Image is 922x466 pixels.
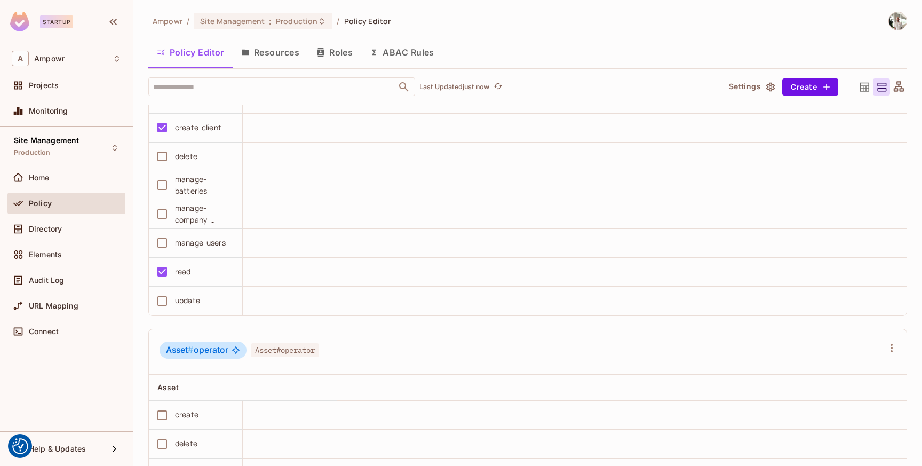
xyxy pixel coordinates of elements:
span: Asset#operator [251,343,319,357]
span: URL Mapping [29,302,78,310]
span: Directory [29,225,62,233]
span: Monitoring [29,107,68,115]
div: update [175,295,200,306]
span: Help & Updates [29,445,86,453]
button: Create [782,78,838,96]
li: / [337,16,339,26]
button: Settings [725,78,778,96]
button: Roles [308,39,361,66]
div: delete [175,438,197,449]
span: Asset [166,345,194,355]
span: Audit Log [29,276,64,285]
div: manage-users [175,237,226,249]
p: Last Updated just now [419,83,489,91]
button: Policy Editor [148,39,233,66]
span: operator [166,345,228,356]
div: delete [175,151,197,162]
span: Click to refresh data [489,81,504,93]
span: # [188,345,193,355]
span: Home [29,173,50,182]
span: : [268,17,272,26]
img: Ali Samei [889,12,907,30]
span: Workspace: Ampowr [34,54,65,63]
span: refresh [494,82,503,92]
span: Connect [29,327,59,336]
button: ABAC Rules [361,39,443,66]
div: manage-batteries [175,173,234,197]
span: the active workspace [153,16,182,26]
span: Policy Editor [344,16,391,26]
div: create [175,409,198,421]
span: Site Management [200,16,265,26]
span: A [12,51,29,66]
li: / [187,16,189,26]
button: Consent Preferences [12,438,28,454]
span: Policy [29,199,52,208]
button: Resources [233,39,308,66]
span: Elements [29,250,62,259]
button: refresh [491,81,504,93]
span: Production [14,148,51,157]
span: Production [276,16,317,26]
div: Startup [40,15,73,28]
img: Revisit consent button [12,438,28,454]
span: Site Management [14,136,79,145]
div: manage-company-resources [175,202,234,226]
div: read [175,266,191,278]
div: create-client [175,122,221,133]
span: Projects [29,81,59,90]
button: Open [396,80,411,94]
img: SReyMgAAAABJRU5ErkJggg== [10,12,29,31]
span: Asset [157,383,179,392]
